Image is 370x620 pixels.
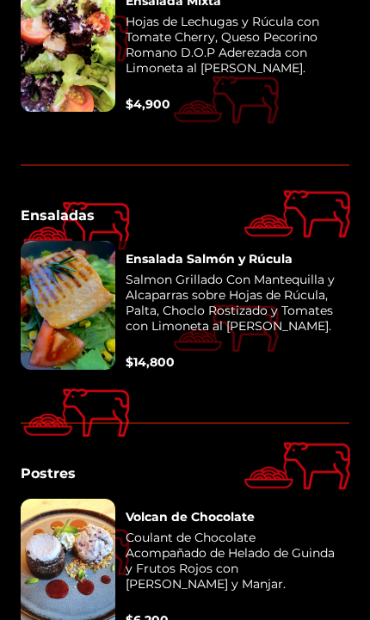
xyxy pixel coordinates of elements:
h3: Ensaladas [21,207,349,224]
p: Salmon Grillado Con Mantequilla y Alcaparras sobre Hojas de Rúcula, Palta, Choclo Rostizado y Tom... [126,272,339,341]
h4: Volcan de Chocolate [126,509,255,525]
h3: Postres [21,465,349,482]
p: $ 4,900 [126,96,170,112]
p: $ 14,800 [126,354,175,370]
p: Hojas de Lechugas y Rúcula con Tomate Cherry, Queso Pecorino Romano D.O.P Aderezada con Limoneta ... [126,14,339,83]
p: Coulant de Chocolate Acompañado de Helado de Guinda y Frutos Rojos con [PERSON_NAME] y Manjar. [126,530,339,599]
h4: Ensalada Salmón y Rúcula [126,251,293,267]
